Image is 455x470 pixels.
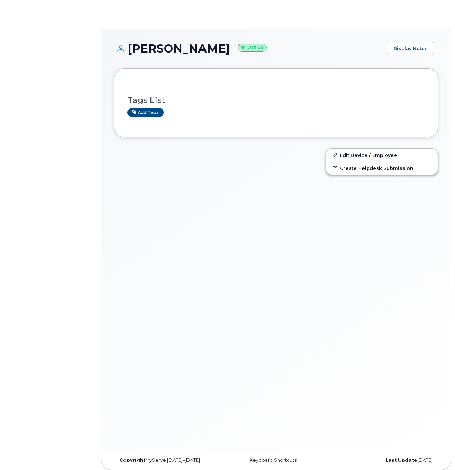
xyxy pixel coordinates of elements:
small: Active [238,44,267,52]
div: [DATE] [330,457,438,463]
a: Edit Device / Employee [326,149,438,162]
h3: Tags List [127,96,425,105]
strong: Copyright [120,457,145,463]
a: Keyboard Shortcuts [249,457,297,463]
strong: Last Update [386,457,417,463]
a: Display Notes [387,42,434,55]
h1: [PERSON_NAME] [114,42,383,55]
div: MyServe [DATE]–[DATE] [114,457,222,463]
a: Add tags [127,108,164,117]
a: Create Helpdesk Submission [326,162,438,175]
